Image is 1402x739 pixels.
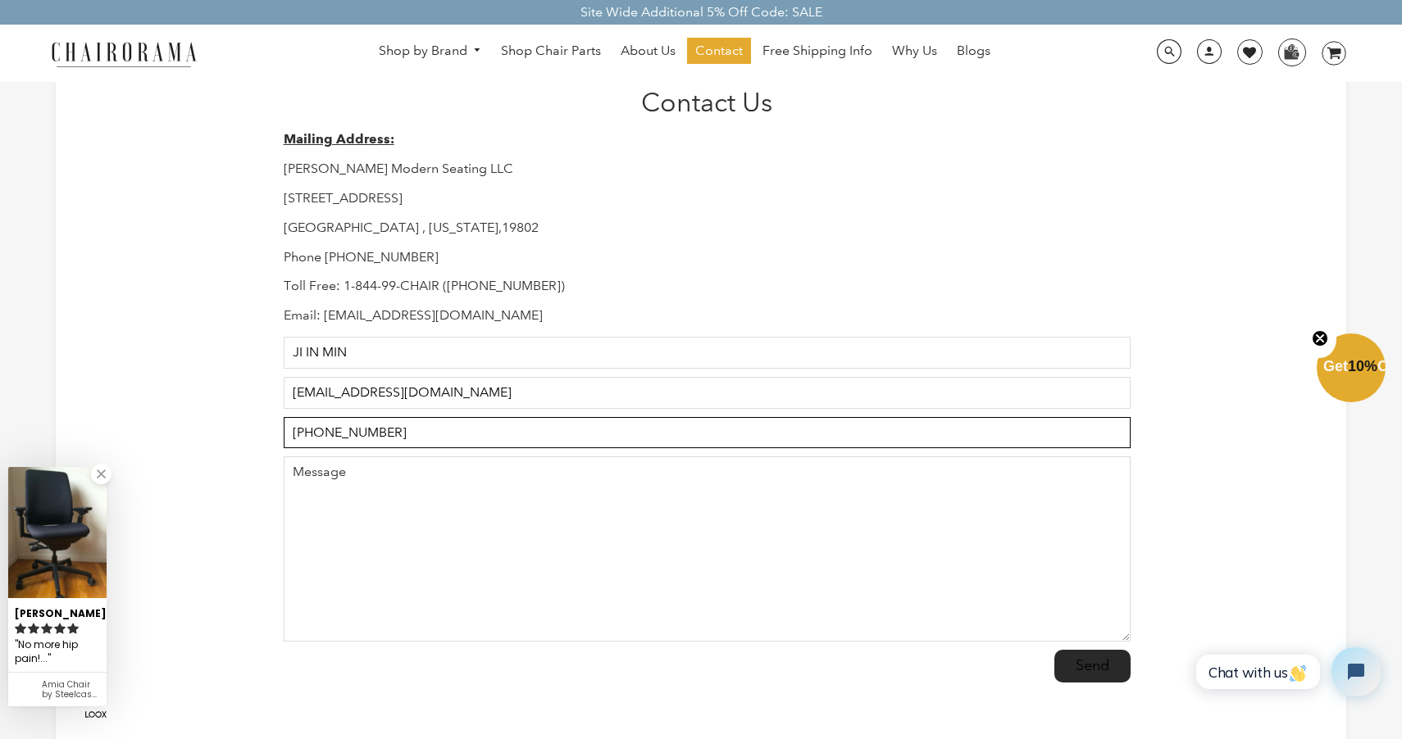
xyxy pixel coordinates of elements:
iframe: Tidio Chat [1178,633,1395,710]
svg: rating icon full [67,623,79,634]
p: [PERSON_NAME] Modern Seating LLC [284,161,1131,178]
a: About Us [612,38,684,64]
p: Toll Free: 1-844-99-CHAIR ([PHONE_NUMBER]) [284,278,1131,295]
span: Blogs [957,43,990,60]
p: [GEOGRAPHIC_DATA] , [US_STATE],19802 [284,220,1131,237]
span: 10% [1348,358,1377,374]
p: Phone [PHONE_NUMBER] [284,249,1131,266]
span: Why Us [892,43,937,60]
div: [PERSON_NAME] [15,601,100,621]
span: Contact [695,43,743,60]
input: Phone Number [284,417,1131,449]
a: Shop Chair Parts [493,38,609,64]
h1: Contact Us [284,87,1131,118]
svg: rating icon full [28,623,39,634]
div: Amia Chair by Steelcase-Blue (Renewed) [42,680,100,700]
p: Email: [EMAIL_ADDRESS][DOMAIN_NAME] [284,307,1131,324]
span: About Us [621,43,676,60]
a: Why Us [884,38,945,64]
span: Get Off [1323,358,1399,374]
a: Blogs [949,38,999,64]
img: chairorama [42,39,206,68]
button: Close teaser [1304,320,1336,358]
input: Send [1054,650,1131,682]
a: Free Shipping Info [754,38,881,64]
div: No more hip pain!... [15,636,100,668]
span: Shop Chair Parts [501,43,601,60]
svg: rating icon full [54,623,66,634]
img: Cillian C. review of Amia Chair by Steelcase-Blue (Renewed) [8,467,107,598]
svg: rating icon full [15,623,26,634]
a: Contact [687,38,751,64]
input: Email [284,377,1131,409]
svg: rating icon full [41,623,52,634]
p: [STREET_ADDRESS] [284,190,1131,207]
input: Name [284,337,1131,369]
a: Shop by Brand [371,39,490,64]
span: Free Shipping Info [762,43,872,60]
div: Get10%OffClose teaser [1317,335,1386,404]
strong: Mailing Address: [284,131,394,147]
img: WhatsApp_Image_2024-07-12_at_16.23.01.webp [1279,39,1304,64]
nav: DesktopNavigation [275,38,1094,68]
